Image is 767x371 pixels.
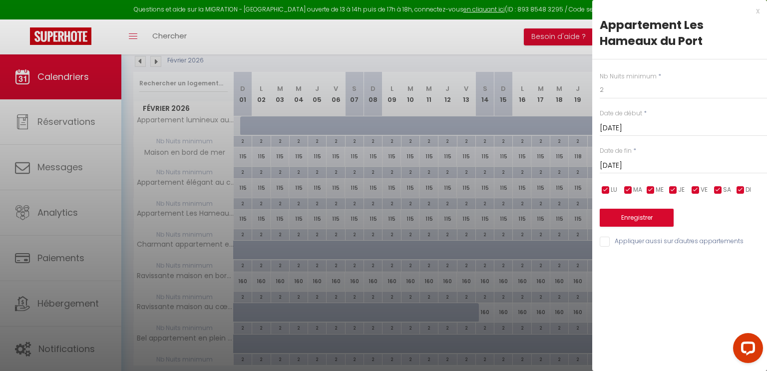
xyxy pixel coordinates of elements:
span: DI [746,185,751,195]
button: Enregistrer [600,209,674,227]
span: JE [678,185,685,195]
label: Nb Nuits minimum [600,72,657,81]
label: Date de fin [600,146,632,156]
label: Date de début [600,109,642,118]
span: SA [723,185,731,195]
span: VE [701,185,708,195]
span: MA [633,185,642,195]
div: x [592,5,760,17]
span: ME [656,185,664,195]
iframe: LiveChat chat widget [725,329,767,371]
span: LU [611,185,617,195]
div: Appartement Les Hameaux du Port [600,17,760,49]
